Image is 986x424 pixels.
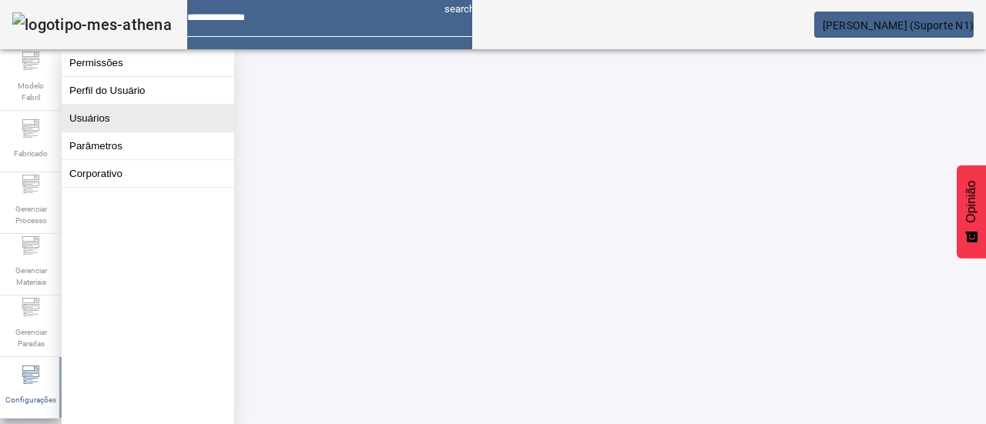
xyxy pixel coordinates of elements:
[69,85,146,96] font: Perfil do Usuário
[69,57,123,68] font: Permissões
[62,49,234,76] button: Permissões
[18,82,44,102] font: Modelo Fabril
[14,149,48,158] font: Fabricado
[957,165,986,259] button: Feedback - Mostrar pesquisa
[69,112,110,124] font: Usuários
[15,328,47,348] font: Gerenciar Paradas
[823,19,974,32] font: [PERSON_NAME] (Suporte N1)
[5,396,56,404] font: Configurações
[12,12,172,37] img: logotipo-mes-athena
[69,140,122,152] font: Parâmetros
[62,77,234,104] button: Perfil do Usuário
[69,168,122,179] font: Corporativo
[15,205,47,225] font: Gerenciar Processo
[62,132,234,159] button: Parâmetros
[964,181,978,223] font: Opinião
[62,160,234,187] button: Corporativo
[62,105,234,132] button: Usuários
[15,266,47,286] font: Gerenciar Materiais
